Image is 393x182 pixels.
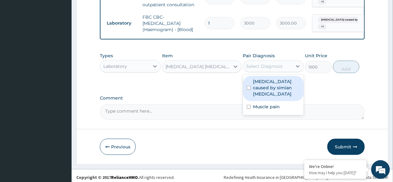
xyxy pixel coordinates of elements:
[318,17,385,23] span: [MEDICAL_DATA] caused by [PERSON_NAME]...
[36,53,86,115] span: We're online!
[305,53,327,59] label: Unit Price
[12,31,25,47] img: d_794563401_company_1708531726252_794563401
[253,104,280,110] label: Muscle pain
[32,35,105,43] div: Chat with us now
[162,53,173,59] label: Item
[139,11,202,36] td: FBC CBC-[MEDICAL_DATA] (Haemogram) - [Blood]
[3,118,119,140] textarea: Type your message and hit 'Enter'
[243,53,275,59] label: Pair Diagnosis
[102,3,117,18] div: Minimize live chat window
[104,17,139,29] td: Laboratory
[327,139,365,155] button: Submit
[309,170,362,175] p: How may I help you today?
[318,24,327,30] span: + 1
[100,53,113,58] label: Types
[76,175,139,180] strong: Copyright © 2017 .
[166,63,231,70] div: [MEDICAL_DATA] [MEDICAL_DATA] (MP) RDT
[333,61,359,73] button: Add
[224,174,388,180] div: Redefining Heath Insurance in [GEOGRAPHIC_DATA] using Telemedicine and Data Science!
[246,63,283,69] div: Select Diagnosis
[309,164,362,169] div: We're Online!
[100,139,136,155] button: Previous
[253,78,300,97] label: [MEDICAL_DATA] caused by simian [MEDICAL_DATA]
[111,175,138,180] a: RelianceHMO
[100,96,365,101] label: Comment
[103,63,127,69] div: Laboratory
